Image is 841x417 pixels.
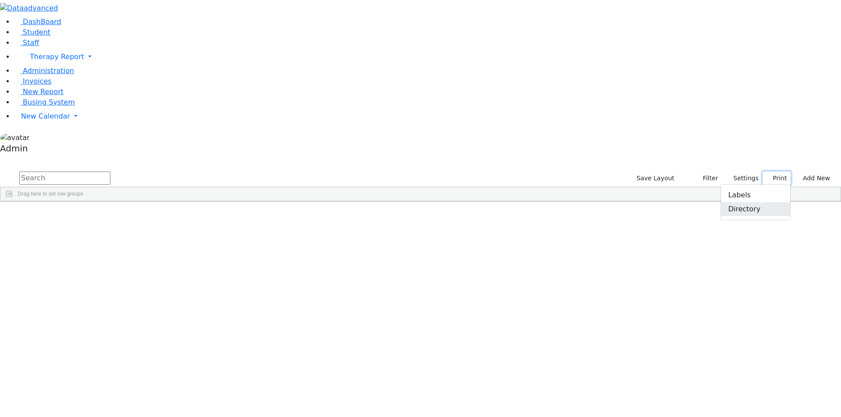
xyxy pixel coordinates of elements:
[692,172,722,185] button: Filter
[23,98,75,106] span: Busing System
[14,98,75,106] a: Busing System
[721,188,790,202] a: Labels
[14,28,50,36] a: Student
[14,67,74,75] a: Administration
[23,28,50,36] span: Student
[721,184,791,220] div: Print
[763,172,791,185] button: Print
[30,53,84,61] span: Therapy Report
[14,108,841,125] a: New Calendar
[14,77,52,85] a: Invoices
[722,172,762,185] button: Settings
[14,48,841,66] a: Therapy Report
[633,172,678,185] button: Save Layout
[19,172,110,185] input: Search
[21,112,70,120] span: New Calendar
[14,18,61,26] a: DashBoard
[23,39,39,47] span: Staff
[794,172,834,185] button: Add New
[721,202,790,216] a: Directory
[14,88,64,96] a: New Report
[23,88,64,96] span: New Report
[18,191,83,197] span: Drag here to set row groups
[23,18,61,26] span: DashBoard
[14,39,39,47] a: Staff
[23,77,52,85] span: Invoices
[23,67,74,75] span: Administration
